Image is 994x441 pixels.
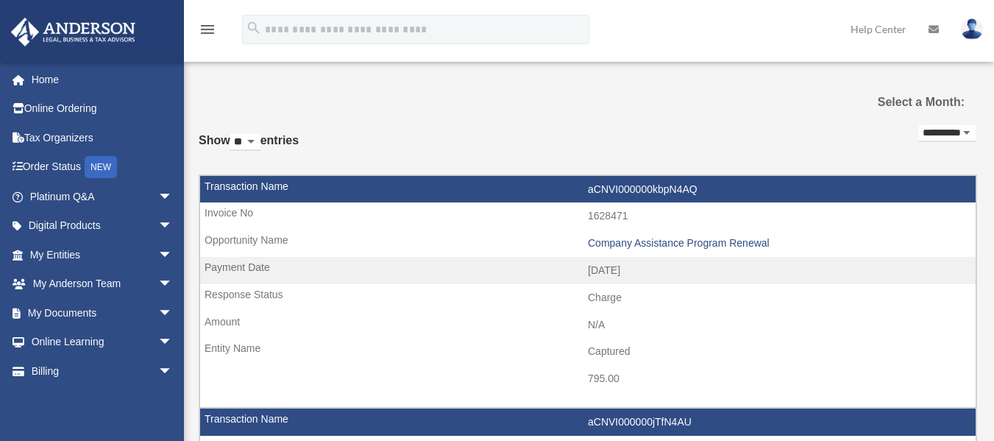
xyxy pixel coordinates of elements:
td: 795.00 [200,365,976,393]
label: Select a Month: [857,92,965,113]
td: aCNVI000000kbpN4AQ [200,176,976,204]
td: Captured [200,338,976,366]
select: Showentries [230,134,260,151]
a: Billingarrow_drop_down [10,356,195,386]
a: Platinum Q&Aarrow_drop_down [10,182,195,211]
span: arrow_drop_down [158,356,188,387]
td: Charge [200,284,976,312]
td: aCNVI000000jTfN4AU [200,409,976,437]
label: Show entries [199,130,299,166]
a: My Documentsarrow_drop_down [10,298,195,328]
span: arrow_drop_down [158,298,188,328]
a: Open Invoices [21,386,195,416]
td: [DATE] [200,257,976,285]
td: 1628471 [200,202,976,230]
a: menu [199,26,216,38]
span: arrow_drop_down [158,328,188,358]
a: My Entitiesarrow_drop_down [10,240,195,269]
img: User Pic [961,18,983,40]
a: Order StatusNEW [10,152,195,183]
span: arrow_drop_down [158,269,188,300]
a: Online Learningarrow_drop_down [10,328,195,357]
span: arrow_drop_down [158,240,188,270]
a: Digital Productsarrow_drop_down [10,211,195,241]
img: Anderson Advisors Platinum Portal [7,18,140,46]
i: search [246,20,262,36]
td: N/A [200,311,976,339]
a: Online Ordering [10,94,195,124]
span: arrow_drop_down [158,182,188,212]
a: Home [10,65,195,94]
i: menu [199,21,216,38]
a: My Anderson Teamarrow_drop_down [10,269,195,299]
div: Company Assistance Program Renewal [588,237,968,250]
a: Tax Organizers [10,123,195,152]
div: NEW [85,156,117,178]
span: arrow_drop_down [158,211,188,241]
